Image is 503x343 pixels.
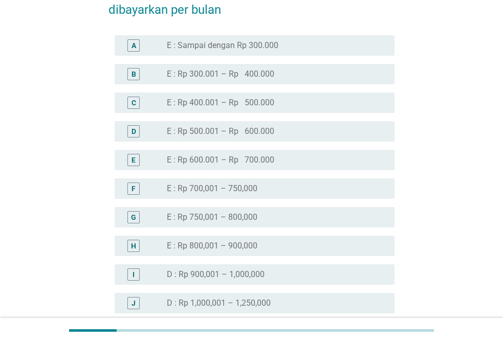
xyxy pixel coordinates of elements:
[167,241,257,251] label: E : Rp 800,001 – 900,000
[131,212,136,222] div: G
[167,155,274,165] label: E : Rp 600.001 – Rp 700.000
[167,126,274,136] label: E : Rp 500.001 – Rp 600.000
[132,97,136,108] div: C
[167,69,274,79] label: E : Rp 300.001 – Rp 400.000
[132,40,136,51] div: A
[167,298,271,308] label: D : Rp 1,000,001 – 1,250,000
[132,154,136,165] div: E
[131,240,136,251] div: H
[167,98,274,108] label: E : Rp 400.001 – Rp 500.000
[167,212,257,222] label: E : Rp 750,001 – 800,000
[132,126,136,136] div: D
[132,298,136,308] div: J
[167,40,278,51] label: E : Sampai dengan Rp 300.000
[132,68,136,79] div: B
[167,269,265,280] label: D : Rp 900,001 – 1,000,000
[133,269,135,280] div: I
[132,183,136,194] div: F
[167,184,257,194] label: E : Rp 700,001 – 750,000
